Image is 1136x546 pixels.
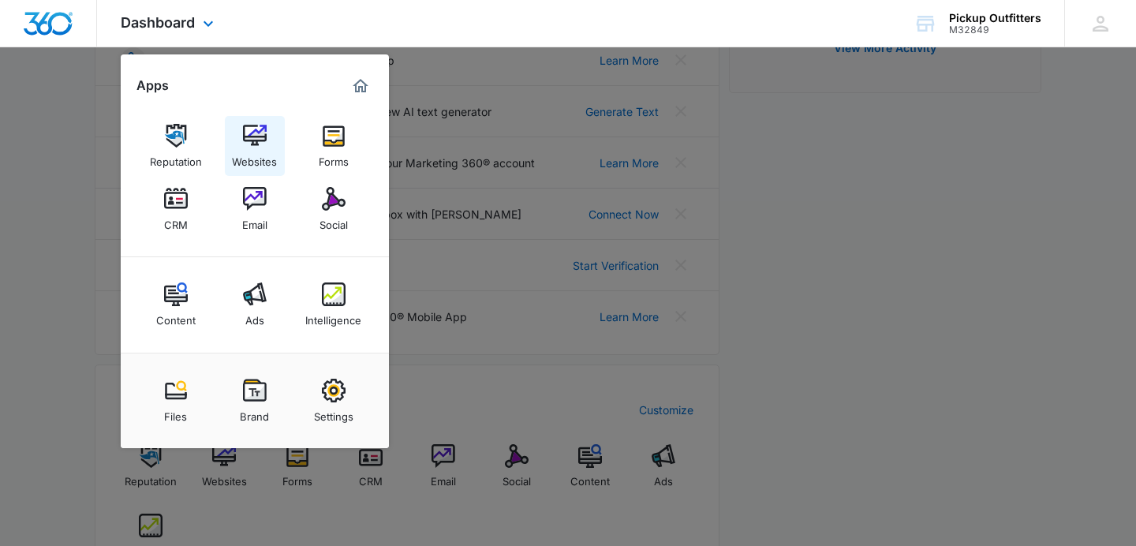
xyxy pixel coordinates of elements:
div: account name [949,12,1041,24]
a: Content [146,275,206,335]
div: Email [242,211,267,231]
div: Social [319,211,348,231]
a: Settings [304,371,364,431]
a: Files [146,371,206,431]
a: Forms [304,116,364,176]
a: Social [304,179,364,239]
span: Dashboard [121,14,195,31]
a: Email [225,179,285,239]
a: Intelligence [304,275,364,335]
div: CRM [164,211,188,231]
div: Intelligence [305,306,361,327]
div: account id [949,24,1041,36]
div: Brand [240,402,269,423]
div: Websites [232,148,277,168]
a: Brand [225,371,285,431]
div: Reputation [150,148,202,168]
div: Forms [319,148,349,168]
a: Marketing 360® Dashboard [348,73,373,99]
a: Ads [225,275,285,335]
div: Ads [245,306,264,327]
a: Reputation [146,116,206,176]
a: Websites [225,116,285,176]
a: CRM [146,179,206,239]
div: Settings [314,402,353,423]
div: Content [156,306,196,327]
div: Files [164,402,187,423]
h2: Apps [136,78,169,93]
